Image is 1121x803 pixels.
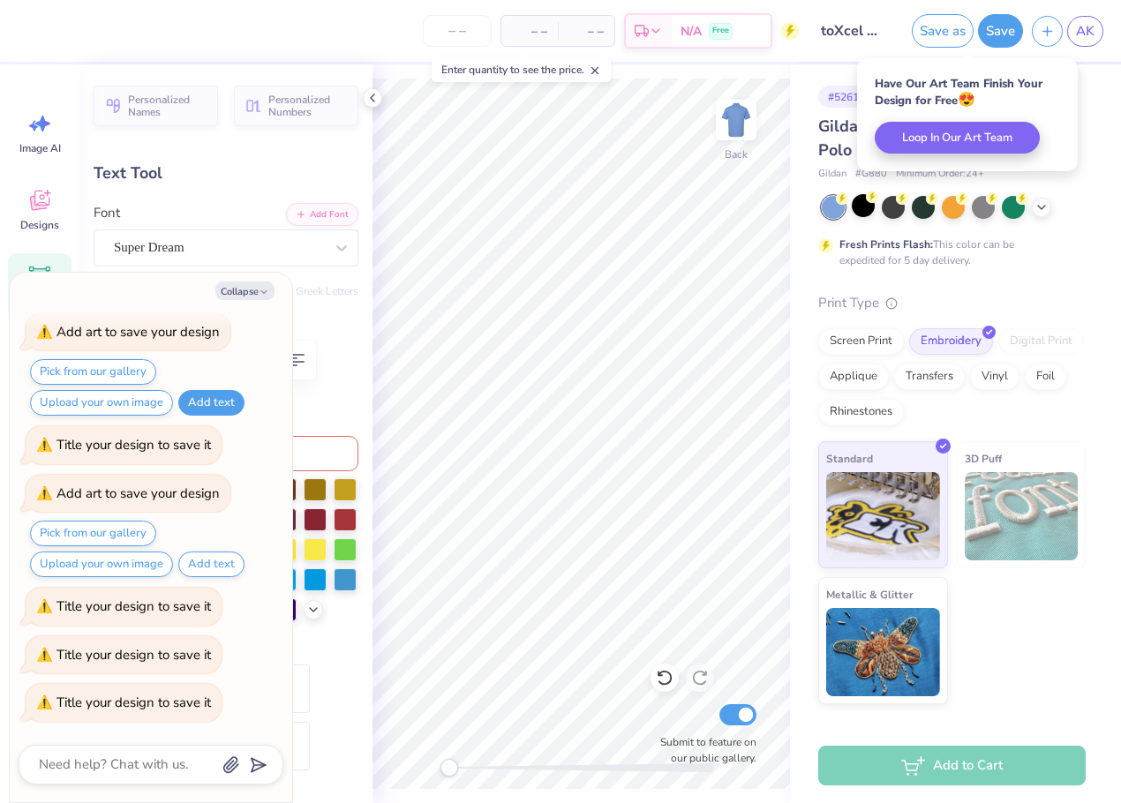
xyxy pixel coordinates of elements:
[56,646,211,664] div: Title your design to save it
[818,86,889,108] div: # 526155A
[998,328,1084,355] div: Digital Print
[94,86,218,126] button: Personalized Names
[818,328,904,355] div: Screen Print
[128,94,207,118] span: Personalized Names
[826,449,873,468] span: Standard
[178,390,245,416] button: Add text
[970,364,1019,390] div: Vinyl
[234,86,358,126] button: Personalized Numbers
[875,76,1060,109] div: Have Our Art Team Finish Your Design for Free
[718,102,754,138] img: Back
[818,364,889,390] div: Applique
[818,116,1054,161] span: Gildan Adult 6 Oz. 50/50 Jersey Polo
[286,203,358,226] button: Add Font
[1076,21,1095,41] span: AK
[56,484,220,502] div: Add art to save your design
[568,22,604,41] span: – –
[215,281,275,300] button: Collapse
[1025,364,1066,390] div: Foil
[178,552,245,577] button: Add text
[248,284,358,298] button: Switch to Greek Letters
[826,472,940,560] img: Standard
[894,364,965,390] div: Transfers
[512,22,547,41] span: – –
[56,436,211,454] div: Title your design to save it
[808,13,894,49] input: Untitled Design
[978,14,1023,48] button: Save
[432,57,611,82] div: Enter quantity to see the price.
[826,585,914,604] span: Metallic & Glitter
[839,236,1057,268] div: This color can be expedited for 5 day delivery.
[826,608,940,696] img: Metallic & Glitter
[818,399,904,425] div: Rhinestones
[30,552,173,577] button: Upload your own image
[268,94,348,118] span: Personalized Numbers
[818,293,1086,313] div: Print Type
[30,521,156,546] button: Pick from our gallery
[56,597,211,615] div: Title your design to save it
[651,734,756,766] label: Submit to feature on our public gallery.
[725,146,748,162] div: Back
[94,161,358,185] div: Text Tool
[94,203,120,223] label: Font
[712,25,729,37] span: Free
[440,759,458,777] div: Accessibility label
[909,328,993,355] div: Embroidery
[30,390,173,416] button: Upload your own image
[839,237,933,251] strong: Fresh Prints Flash:
[56,694,211,711] div: Title your design to save it
[19,141,61,155] span: Image AI
[965,472,1079,560] img: 3D Puff
[423,15,492,47] input: – –
[681,22,702,41] span: N/A
[1067,16,1103,47] a: AK
[912,14,974,48] button: Save as
[20,218,59,232] span: Designs
[56,323,220,341] div: Add art to save your design
[958,90,975,109] span: 😍
[965,449,1002,468] span: 3D Puff
[30,359,156,385] button: Pick from our gallery
[875,122,1040,154] button: Loop In Our Art Team
[818,167,846,182] span: Gildan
